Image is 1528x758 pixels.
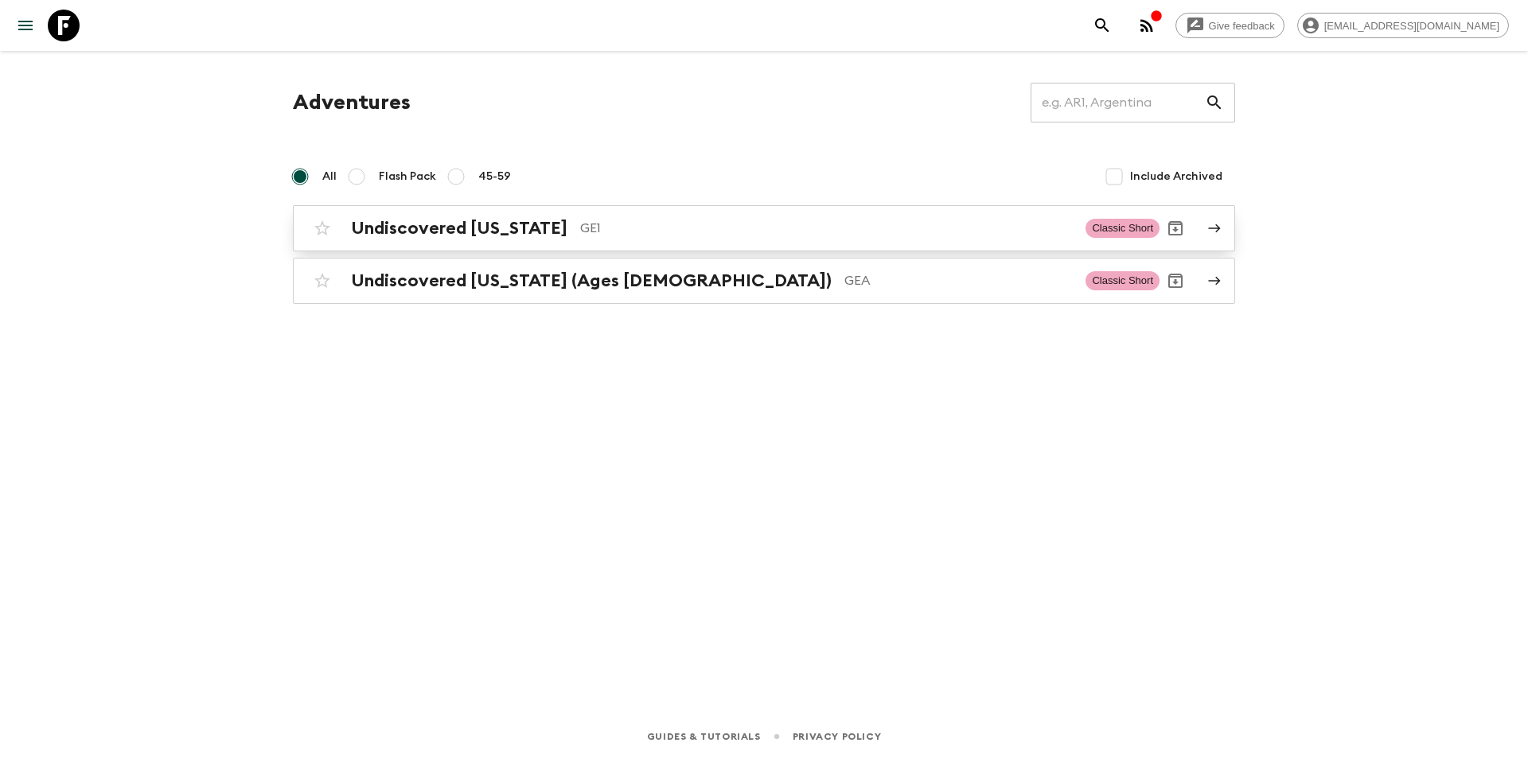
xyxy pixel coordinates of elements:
input: e.g. AR1, Argentina [1031,80,1205,125]
h2: Undiscovered [US_STATE] [351,218,567,239]
span: Classic Short [1086,219,1160,238]
span: 45-59 [478,169,511,185]
div: [EMAIL_ADDRESS][DOMAIN_NAME] [1297,13,1509,38]
span: Classic Short [1086,271,1160,290]
button: search adventures [1086,10,1118,41]
p: GEA [844,271,1073,290]
a: Undiscovered [US_STATE] (Ages [DEMOGRAPHIC_DATA])GEAClassic ShortArchive [293,258,1235,304]
span: Give feedback [1200,20,1284,32]
span: [EMAIL_ADDRESS][DOMAIN_NAME] [1316,20,1508,32]
a: Give feedback [1175,13,1284,38]
a: Undiscovered [US_STATE]GE1Classic ShortArchive [293,205,1235,251]
button: Archive [1160,212,1191,244]
a: Privacy Policy [793,728,881,745]
span: Include Archived [1130,169,1222,185]
h2: Undiscovered [US_STATE] (Ages [DEMOGRAPHIC_DATA]) [351,270,832,291]
button: menu [10,10,41,41]
p: GE1 [580,219,1073,238]
a: Guides & Tutorials [647,728,761,745]
span: Flash Pack [379,169,436,185]
button: Archive [1160,265,1191,297]
span: All [322,169,337,185]
h1: Adventures [293,87,411,119]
